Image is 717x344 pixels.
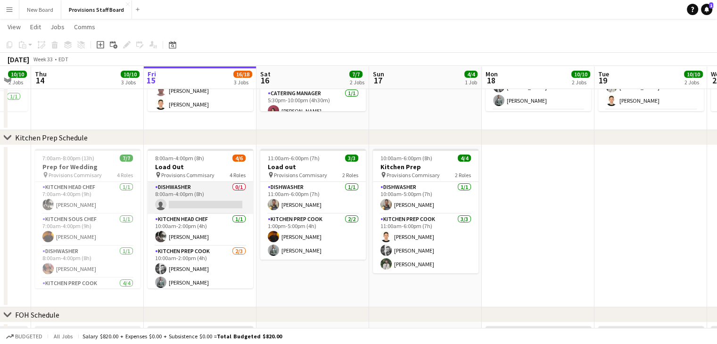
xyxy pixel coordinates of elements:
div: 2 Jobs [8,79,26,86]
a: Jobs [47,21,68,33]
span: 17 [371,75,384,86]
span: 7/7 [120,155,133,162]
app-card-role: Kitchen Prep Cook2/310:00am-2:00pm (4h)[PERSON_NAME][PERSON_NAME] [148,246,253,305]
div: EDT [58,56,68,63]
span: 2 Roles [455,172,471,179]
span: Edit [30,23,41,31]
div: 2 Jobs [684,79,702,86]
a: 1 [701,4,712,15]
h3: Load Out [148,163,253,171]
span: 7/7 [349,71,363,78]
span: 10/10 [571,71,590,78]
span: 1 [709,2,713,8]
span: Fri [148,70,156,78]
span: Thu [35,70,47,78]
span: 8:00am-4:00pm (8h) [155,155,204,162]
span: 4 Roles [230,172,246,179]
span: 3/3 [345,155,358,162]
a: View [4,21,25,33]
span: 18 [484,75,498,86]
span: 16 [259,75,271,86]
div: [DATE] [8,55,29,64]
app-job-card: 8:00am-4:00pm (8h)4/6Load Out Provisions Commisary4 RolesDishwasher0/18:00am-4:00pm (8h) Kitchen ... [148,149,253,288]
span: 4/6 [232,155,246,162]
span: 10/10 [8,71,27,78]
span: 11:00am-6:00pm (7h) [268,155,320,162]
span: 4 Roles [117,172,133,179]
app-card-role: Kitchen Head Chef1/110:00am-2:00pm (4h)[PERSON_NAME] [148,214,253,246]
span: Provisions Commisary [274,172,327,179]
app-card-role: Kitchen Prep Cook3/311:00am-6:00pm (7h)[PERSON_NAME][PERSON_NAME][PERSON_NAME] [373,214,478,273]
app-job-card: 11:00am-6:00pm (7h)3/3Load out Provisions Commisary2 RolesDishwasher1/111:00am-6:00pm (7h)[PERSON... [260,149,366,260]
span: 4/4 [464,71,478,78]
h3: Prep for Wedding [35,163,140,171]
span: Week 33 [31,56,55,63]
span: 4/4 [458,155,471,162]
app-card-role: Kitchen Head Chef1/17:00am-4:00pm (9h)[PERSON_NAME] [35,182,140,214]
span: 10/10 [684,71,703,78]
h3: Kitchen Prep [373,163,478,171]
a: Edit [26,21,45,33]
app-card-role: Dishwasher1/111:00am-6:00pm (7h)[PERSON_NAME] [260,182,366,214]
div: FOH Schedule [15,310,59,319]
div: Kitchen Prep Schedule [15,133,88,142]
span: Budgeted [15,333,42,340]
app-card-role: Catering Manager1/15:30pm-10:00pm (4h30m)[PERSON_NAME] [260,88,366,120]
button: New Board [19,0,61,19]
app-card-role: Dishwasher1/18:00am-4:00pm (8h)[PERSON_NAME] [35,246,140,278]
span: Jobs [50,23,65,31]
span: 19 [597,75,609,86]
div: 2 Jobs [572,79,590,86]
div: 3 Jobs [121,79,139,86]
span: All jobs [52,333,74,340]
span: Sat [260,70,271,78]
div: 1 Job [465,79,477,86]
span: 15 [146,75,156,86]
app-card-role: Kitchen Prep Cook2/21:00pm-5:00pm (4h)[PERSON_NAME][PERSON_NAME] [260,214,366,260]
app-job-card: 10:00am-6:00pm (8h)4/4Kitchen Prep Provisions Commisary2 RolesDishwasher1/110:00am-5:00pm (7h)[PE... [373,149,478,273]
span: 10/10 [121,71,140,78]
h3: Load out [260,163,366,171]
span: Sun [373,70,384,78]
span: 16/18 [233,71,252,78]
div: 2 Jobs [350,79,364,86]
a: Comms [70,21,99,33]
app-card-role: Kitchen Sous Chef1/17:00am-4:00pm (9h)[PERSON_NAME] [35,214,140,246]
button: Budgeted [5,331,44,342]
span: Tue [598,70,609,78]
span: Provisions Commisary [387,172,440,179]
span: 10:00am-6:00pm (8h) [380,155,432,162]
div: Salary $820.00 + Expenses $0.00 + Subsistence $0.00 = [82,333,282,340]
span: Mon [486,70,498,78]
button: Provisions Staff Board [61,0,132,19]
span: Total Budgeted $820.00 [217,333,282,340]
span: View [8,23,21,31]
app-job-card: 7:00am-8:00pm (13h)7/7Prep for Wedding Provisions Commisary4 RolesKitchen Head Chef1/17:00am-4:00... [35,149,140,288]
span: 2 Roles [342,172,358,179]
app-card-role: Dishwasher0/18:00am-4:00pm (8h) [148,182,253,214]
span: 14 [33,75,47,86]
app-card-role: Dishwasher1/110:00am-5:00pm (7h)[PERSON_NAME] [373,182,478,214]
div: 3 Jobs [234,79,252,86]
span: Provisions Commisary [161,172,214,179]
span: Provisions Commisary [49,172,102,179]
span: Comms [74,23,95,31]
span: 7:00am-8:00pm (13h) [42,155,94,162]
